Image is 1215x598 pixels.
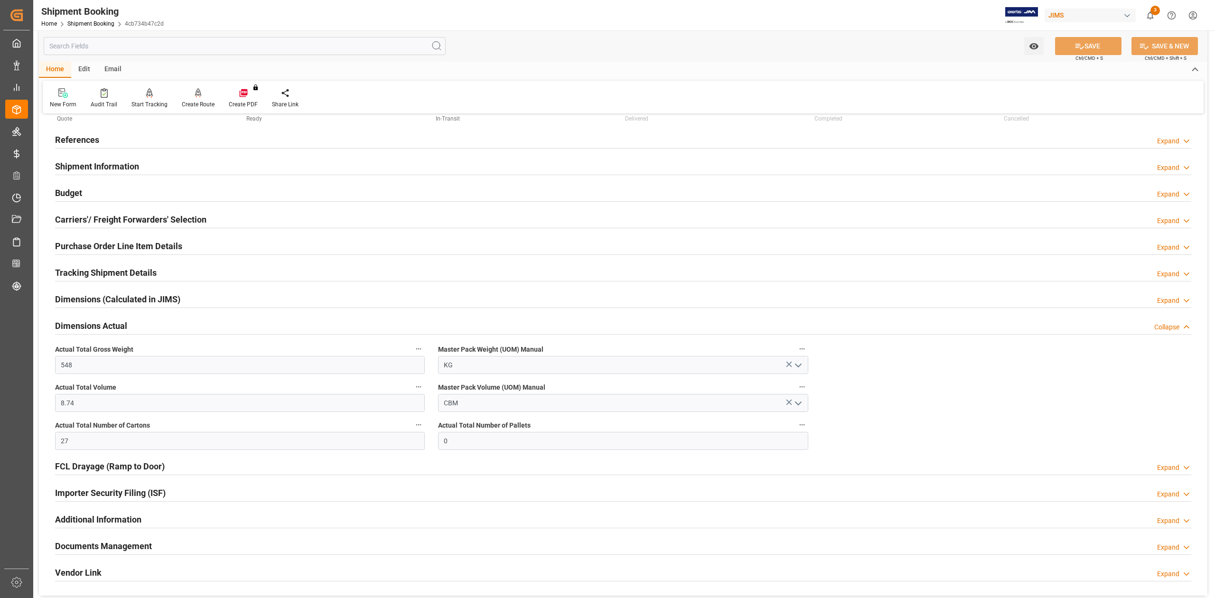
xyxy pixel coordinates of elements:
button: SAVE [1055,37,1122,55]
span: Actual Total Gross Weight [55,345,133,355]
span: Cancelled [1004,115,1029,122]
button: Actual Total Gross Weight [412,343,425,355]
span: In-Transit [436,115,460,122]
span: Actual Total Number of Cartons [55,420,150,430]
h2: Additional Information [55,513,141,526]
h2: Purchase Order Line Item Details [55,240,182,252]
div: Shipment Booking [41,4,164,19]
button: open menu [790,358,804,373]
div: Collapse [1154,322,1179,332]
span: Master Pack Volume (UOM) Manual [438,383,545,392]
h2: Budget [55,187,82,199]
button: SAVE & NEW [1131,37,1198,55]
input: Search Fields [44,37,446,55]
a: Shipment Booking [67,20,114,27]
button: Actual Total Number of Cartons [412,419,425,431]
div: Expand [1157,463,1179,473]
button: JIMS [1045,6,1140,24]
div: Edit [71,62,97,78]
h2: Vendor Link [55,566,102,579]
h2: References [55,133,99,146]
h2: Importer Security Filing (ISF) [55,486,166,499]
span: Ctrl/CMD + S [1075,55,1103,62]
div: Expand [1157,243,1179,252]
button: show 3 new notifications [1140,5,1161,26]
span: Ctrl/CMD + Shift + S [1145,55,1187,62]
h2: FCL Drayage (Ramp to Door) [55,460,165,473]
button: Master Pack Weight (UOM) Manual [796,343,808,355]
div: Create Route [182,100,215,109]
div: Expand [1157,136,1179,146]
div: Share Link [272,100,299,109]
button: Help Center [1161,5,1182,26]
div: Home [39,62,71,78]
h2: Documents Management [55,540,152,552]
span: Master Pack Weight (UOM) Manual [438,345,543,355]
h2: Carriers'/ Freight Forwarders' Selection [55,213,206,226]
div: Email [97,62,129,78]
div: JIMS [1045,9,1136,22]
button: Actual Total Number of Pallets [796,419,808,431]
h2: Shipment Information [55,160,139,173]
h2: Dimensions Actual [55,319,127,332]
div: Expand [1157,216,1179,226]
div: Expand [1157,296,1179,306]
h2: Dimensions (Calculated in JIMS) [55,293,180,306]
div: Expand [1157,569,1179,579]
span: 3 [1150,6,1160,15]
div: Expand [1157,163,1179,173]
div: Expand [1157,542,1179,552]
div: New Form [50,100,76,109]
button: Actual Total Volume [412,381,425,393]
div: Expand [1157,189,1179,199]
h2: Tracking Shipment Details [55,266,157,279]
button: Master Pack Volume (UOM) Manual [796,381,808,393]
div: Expand [1157,516,1179,526]
span: Ready [246,115,262,122]
button: open menu [1024,37,1044,55]
div: Expand [1157,489,1179,499]
span: Completed [814,115,842,122]
div: Expand [1157,269,1179,279]
div: Start Tracking [131,100,168,109]
span: Actual Total Number of Pallets [438,420,531,430]
a: Home [41,20,57,27]
span: Delivered [625,115,648,122]
span: Actual Total Volume [55,383,116,392]
button: open menu [790,396,804,411]
img: Exertis%20JAM%20-%20Email%20Logo.jpg_1722504956.jpg [1005,7,1038,24]
span: Quote [57,115,72,122]
div: Audit Trail [91,100,117,109]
